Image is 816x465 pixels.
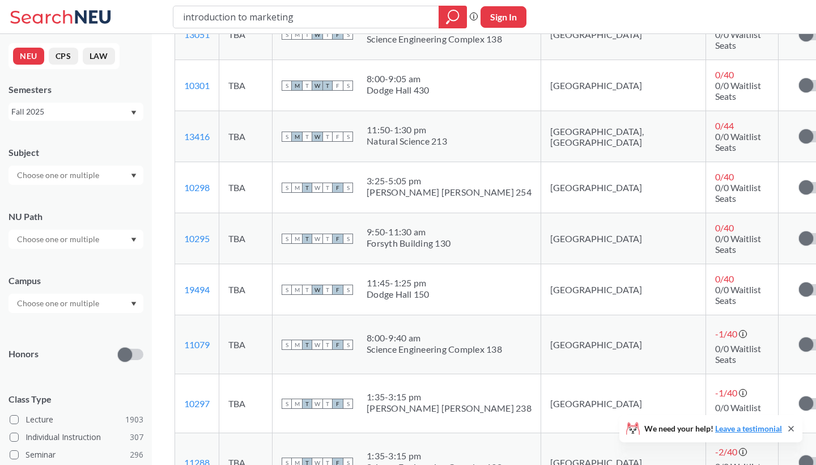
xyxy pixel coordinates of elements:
[219,264,273,315] td: TBA
[715,343,761,365] span: 0/0 Waitlist Seats
[8,230,143,249] div: Dropdown arrow
[333,234,343,244] span: F
[8,146,143,159] div: Subject
[541,315,706,374] td: [GEOGRAPHIC_DATA]
[282,132,292,142] span: S
[322,285,333,295] span: T
[715,284,761,306] span: 0/0 Waitlist Seats
[367,289,430,300] div: Dodge Hall 150
[333,285,343,295] span: F
[184,339,210,350] a: 11079
[481,6,526,28] button: Sign In
[8,83,143,96] div: Semesters
[333,183,343,193] span: F
[715,273,734,284] span: 0 / 40
[219,60,273,111] td: TBA
[367,124,447,136] div: 11:50 - 1:30 pm
[322,29,333,40] span: T
[541,9,706,60] td: [GEOGRAPHIC_DATA]
[343,183,353,193] span: S
[292,183,302,193] span: M
[312,132,322,142] span: W
[367,332,502,344] div: 8:00 - 9:40 am
[282,285,292,295] span: S
[302,285,312,295] span: T
[10,447,143,462] label: Seminar
[343,234,353,244] span: S
[333,132,343,142] span: F
[130,431,143,443] span: 307
[8,294,143,313] div: Dropdown arrow
[715,387,737,398] span: -1 / 40
[282,340,292,350] span: S
[130,449,143,461] span: 296
[343,399,353,409] span: S
[541,111,706,162] td: [GEOGRAPHIC_DATA], [GEOGRAPHIC_DATA]
[333,340,343,350] span: F
[715,182,761,204] span: 0/0 Waitlist Seats
[13,48,44,65] button: NEU
[333,399,343,409] span: F
[302,234,312,244] span: T
[302,183,312,193] span: T
[282,183,292,193] span: S
[184,398,210,409] a: 10297
[302,132,312,142] span: T
[715,69,734,80] span: 0 / 40
[49,48,78,65] button: CPS
[11,105,130,118] div: Fall 2025
[367,73,430,84] div: 8:00 - 9:05 am
[541,60,706,111] td: [GEOGRAPHIC_DATA]
[292,234,302,244] span: M
[446,9,460,25] svg: magnifying glass
[715,80,761,102] span: 0/0 Waitlist Seats
[219,315,273,374] td: TBA
[8,348,39,361] p: Honors
[131,238,137,242] svg: Dropdown arrow
[83,48,115,65] button: LAW
[322,81,333,91] span: T
[184,80,210,91] a: 10301
[715,222,734,233] span: 0 / 40
[11,168,107,182] input: Choose one or multiple
[367,391,532,403] div: 1:35 - 3:15 pm
[367,84,430,96] div: Dodge Hall 430
[182,7,431,27] input: Class, professor, course number, "phrase"
[541,264,706,315] td: [GEOGRAPHIC_DATA]
[333,81,343,91] span: F
[343,285,353,295] span: S
[312,285,322,295] span: W
[8,103,143,121] div: Fall 2025Dropdown arrow
[292,285,302,295] span: M
[292,132,302,142] span: M
[312,340,322,350] span: W
[8,274,143,287] div: Campus
[302,399,312,409] span: T
[8,166,143,185] div: Dropdown arrow
[219,162,273,213] td: TBA
[322,183,333,193] span: T
[219,374,273,433] td: TBA
[292,399,302,409] span: M
[343,340,353,350] span: S
[8,210,143,223] div: NU Path
[292,81,302,91] span: M
[312,399,322,409] span: W
[715,171,734,182] span: 0 / 40
[8,393,143,405] span: Class Type
[282,81,292,91] span: S
[302,340,312,350] span: T
[644,425,782,433] span: We need your help!
[367,33,502,45] div: Science Engineering Complex 138
[11,297,107,310] input: Choose one or multiple
[322,132,333,142] span: T
[541,213,706,264] td: [GEOGRAPHIC_DATA]
[219,9,273,60] td: TBA
[10,430,143,445] label: Individual Instruction
[292,29,302,40] span: M
[715,424,782,433] a: Leave a testimonial
[367,136,447,147] div: Natural Science 213
[10,412,143,427] label: Lecture
[125,413,143,426] span: 1903
[302,29,312,40] span: T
